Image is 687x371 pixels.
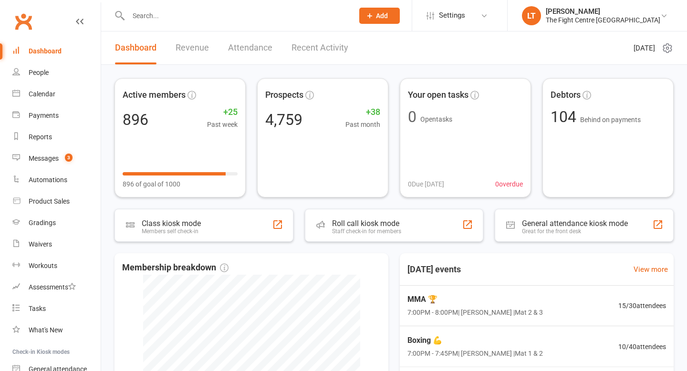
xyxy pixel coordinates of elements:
[408,109,416,124] div: 0
[522,6,541,25] div: LT
[332,219,401,228] div: Roll call kiosk mode
[634,264,668,275] a: View more
[12,298,101,319] a: Tasks
[12,234,101,255] a: Waivers
[123,179,180,189] span: 896 of goal of 1000
[207,119,238,130] span: Past week
[142,219,201,228] div: Class kiosk mode
[207,105,238,119] span: +25
[12,169,101,191] a: Automations
[29,283,76,291] div: Assessments
[125,9,347,22] input: Search...
[551,88,581,102] span: Debtors
[123,88,186,102] span: Active members
[345,105,380,119] span: +38
[618,341,666,351] span: 10 / 40 attendees
[400,261,468,278] h3: [DATE] events
[29,240,52,248] div: Waivers
[551,108,580,126] span: 104
[332,228,401,235] div: Staff check-in for members
[29,176,67,184] div: Automations
[29,133,52,141] div: Reports
[345,119,380,130] span: Past month
[265,88,303,102] span: Prospects
[407,334,543,347] span: Boxing 💪
[522,228,628,235] div: Great for the front desk
[12,62,101,83] a: People
[407,293,543,306] span: MMA 🏆
[546,16,660,24] div: The Fight Centre [GEOGRAPHIC_DATA]
[29,305,46,312] div: Tasks
[522,219,628,228] div: General attendance kiosk mode
[176,31,209,64] a: Revenue
[29,47,62,55] div: Dashboard
[12,319,101,341] a: What's New
[29,112,59,119] div: Payments
[142,228,201,235] div: Members self check-in
[115,31,156,64] a: Dashboard
[12,191,101,212] a: Product Sales
[12,105,101,126] a: Payments
[228,31,272,64] a: Attendance
[12,255,101,277] a: Workouts
[12,277,101,298] a: Assessments
[12,41,101,62] a: Dashboard
[291,31,348,64] a: Recent Activity
[29,90,55,98] div: Calendar
[376,12,388,20] span: Add
[265,112,302,127] div: 4,759
[29,262,57,269] div: Workouts
[495,179,523,189] span: 0 overdue
[359,8,400,24] button: Add
[546,7,660,16] div: [PERSON_NAME]
[408,88,468,102] span: Your open tasks
[408,179,444,189] span: 0 Due [DATE]
[29,155,59,162] div: Messages
[618,300,666,311] span: 15 / 30 attendees
[407,348,543,359] span: 7:00PM - 7:45PM | [PERSON_NAME] | Mat 1 & 2
[122,261,229,275] span: Membership breakdown
[439,5,465,26] span: Settings
[420,115,452,123] span: Open tasks
[407,307,543,318] span: 7:00PM - 8:00PM | [PERSON_NAME] | Mat 2 & 3
[11,10,35,33] a: Clubworx
[12,83,101,105] a: Calendar
[634,42,655,54] span: [DATE]
[12,126,101,148] a: Reports
[65,154,73,162] span: 3
[123,112,148,127] div: 896
[29,69,49,76] div: People
[29,219,56,227] div: Gradings
[29,197,70,205] div: Product Sales
[29,326,63,334] div: What's New
[12,212,101,234] a: Gradings
[580,116,641,124] span: Behind on payments
[12,148,101,169] a: Messages 3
